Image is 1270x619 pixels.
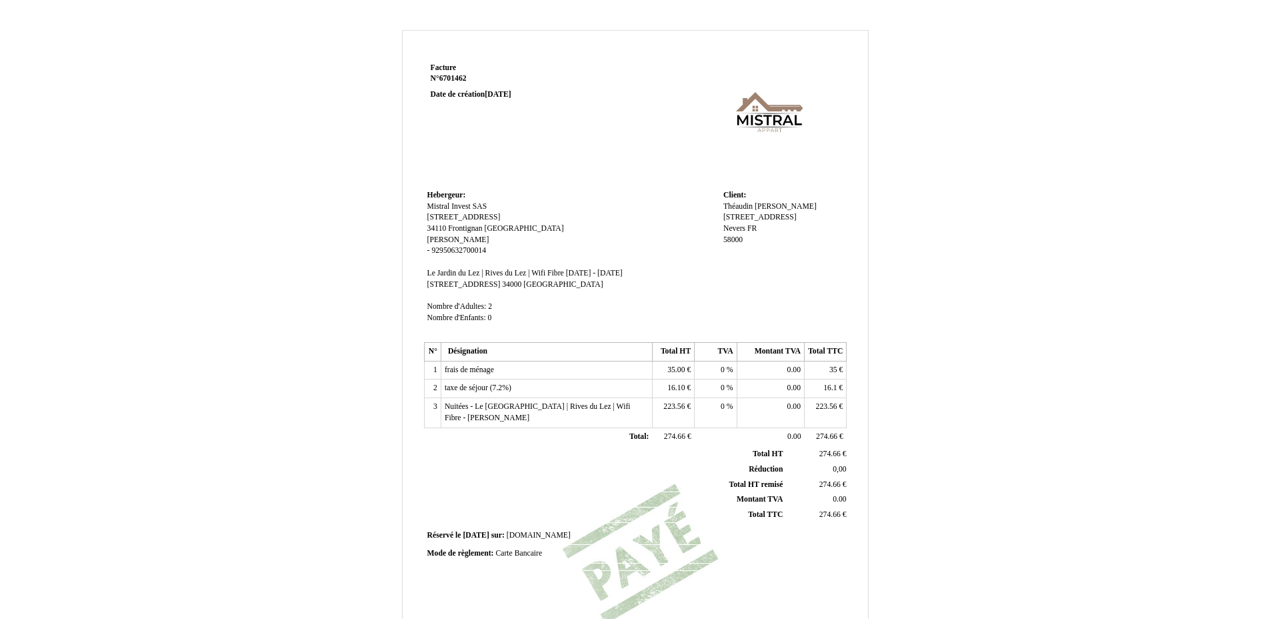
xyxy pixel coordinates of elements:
[695,398,737,428] td: %
[427,224,447,233] span: 34110
[749,465,783,474] span: Réduction
[431,90,511,99] strong: Date de création
[805,380,847,398] td: €
[785,508,849,523] td: €
[723,213,797,221] span: [STREET_ADDRESS]
[445,384,511,392] span: taxe de séjour (7.2%)
[431,63,457,72] span: Facture
[833,465,846,474] span: 0,00
[424,343,441,362] th: N°
[787,402,801,411] span: 0.00
[427,549,494,558] span: Mode de règlement:
[723,191,746,199] span: Client:
[723,224,745,233] span: Nevers
[664,432,685,441] span: 274.66
[755,202,817,211] span: [PERSON_NAME]
[463,531,489,540] span: [DATE]
[507,531,571,540] span: [DOMAIN_NAME]
[445,402,631,422] span: Nuitées - Le [GEOGRAPHIC_DATA] | Rives du Lez | Wifi Fibre - [PERSON_NAME]
[566,269,623,277] span: [DATE] - [DATE]
[833,495,846,504] span: 0.00
[819,450,841,458] span: 274.66
[823,384,837,392] span: 16.1
[721,402,725,411] span: 0
[427,314,486,322] span: Nombre d'Enfants:
[723,235,743,244] span: 58000
[787,366,801,374] span: 0.00
[695,63,843,163] img: logo
[424,380,441,398] td: 2
[652,361,694,380] td: €
[431,246,486,255] span: 92950632700014
[723,202,753,211] span: Théaudin
[502,280,521,289] span: 34000
[491,531,505,540] span: sur:
[427,531,461,540] span: Réservé le
[748,510,783,519] span: Total TTC
[787,432,801,441] span: 0.00
[816,402,837,411] span: 223.56
[652,428,694,446] td: €
[663,402,685,411] span: 223.56
[427,235,489,244] span: [PERSON_NAME]
[787,384,801,392] span: 0.00
[785,477,849,492] td: €
[427,269,564,277] span: Le Jardin du Lez | Rives du Lez | Wifi Fibre
[439,74,467,83] span: 6701462
[495,549,542,558] span: Carte Bancaire
[485,90,511,99] span: [DATE]
[695,361,737,380] td: %
[424,398,441,428] td: 3
[829,366,837,374] span: 35
[747,224,757,233] span: FR
[819,480,841,489] span: 274.66
[805,398,847,428] td: €
[729,480,783,489] span: Total HT remisé
[448,224,482,233] span: Frontignan
[805,361,847,380] td: €
[427,213,501,221] span: [STREET_ADDRESS]
[695,343,737,362] th: TVA
[785,447,849,462] td: €
[424,361,441,380] td: 1
[523,280,603,289] span: [GEOGRAPHIC_DATA]
[753,450,783,458] span: Total HT
[721,384,725,392] span: 0
[695,380,737,398] td: %
[488,302,492,311] span: 2
[652,398,694,428] td: €
[721,366,725,374] span: 0
[805,428,847,446] td: €
[629,432,649,441] span: Total:
[484,224,563,233] span: [GEOGRAPHIC_DATA]
[427,280,501,289] span: [STREET_ADDRESS]
[652,380,694,398] td: €
[488,314,492,322] span: 0
[737,343,804,362] th: Montant TVA
[427,191,466,199] span: Hebergeur:
[819,510,841,519] span: 274.66
[445,366,494,374] span: frais de ménage
[667,384,685,392] span: 16.10
[427,202,487,211] span: Mistral Invest SAS
[431,73,590,84] strong: N°
[652,343,694,362] th: Total HT
[427,246,430,255] span: -
[441,343,652,362] th: Désignation
[667,366,685,374] span: 35.00
[737,495,783,504] span: Montant TVA
[427,302,487,311] span: Nombre d'Adultes:
[805,343,847,362] th: Total TTC
[816,432,837,441] span: 274.66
